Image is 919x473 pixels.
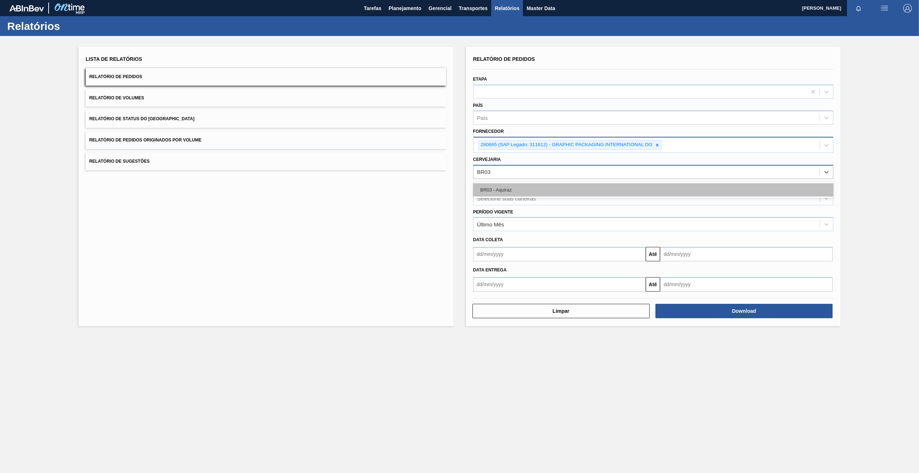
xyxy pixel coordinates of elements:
[473,157,501,162] label: Cervejaria
[86,153,446,170] button: Relatório de Sugestões
[86,110,446,128] button: Relatório de Status do [GEOGRAPHIC_DATA]
[89,95,144,100] span: Relatório de Volumes
[903,4,912,13] img: Logout
[655,304,833,318] button: Download
[473,77,487,82] label: Etapa
[495,4,519,13] span: Relatórios
[646,277,660,292] button: Até
[660,247,833,261] input: dd/mm/yyyy
[473,129,504,134] label: Fornecedor
[473,247,646,261] input: dd/mm/yyyy
[479,140,654,149] div: 280665 (SAP Legado: 311612) - GRAPHIC PACKAGING INTERNATIONAL DO
[429,4,452,13] span: Gerencial
[7,22,135,30] h1: Relatórios
[459,4,488,13] span: Transportes
[880,4,889,13] img: userActions
[86,68,446,86] button: Relatório de Pedidos
[473,277,646,292] input: dd/mm/yyyy
[89,74,142,79] span: Relatório de Pedidos
[646,247,660,261] button: Até
[89,159,150,164] span: Relatório de Sugestões
[477,195,536,201] div: Selecione suas carteiras
[9,5,44,12] img: TNhmsLtSVTkK8tSr43FrP2fwEKptu5GPRR3wAAAABJRU5ErkJggg==
[660,277,833,292] input: dd/mm/yyyy
[86,131,446,149] button: Relatório de Pedidos Originados por Volume
[89,138,202,143] span: Relatório de Pedidos Originados por Volume
[473,267,507,272] span: Data entrega
[86,56,142,62] span: Lista de Relatórios
[473,103,483,108] label: País
[477,221,504,228] div: Último Mês
[472,304,650,318] button: Limpar
[477,115,488,121] div: País
[526,4,555,13] span: Master Data
[473,56,535,62] span: Relatório de Pedidos
[89,116,194,121] span: Relatório de Status do [GEOGRAPHIC_DATA]
[473,183,834,197] div: BR03 - Aquiraz
[389,4,421,13] span: Planejamento
[473,210,513,215] label: Período Vigente
[847,3,870,13] button: Notificações
[473,237,503,242] span: Data coleta
[364,4,381,13] span: Tarefas
[86,89,446,107] button: Relatório de Volumes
